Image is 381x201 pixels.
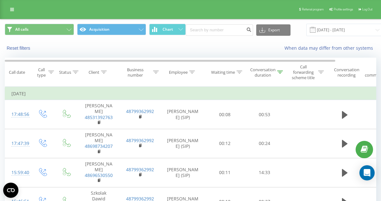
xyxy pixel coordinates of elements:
span: All calls [15,27,29,32]
button: Chart [149,24,186,35]
button: Export [256,24,291,36]
div: Conversation recording [331,67,362,78]
span: Profile settings [334,8,353,11]
a: 48799362992 [126,166,154,173]
td: [PERSON_NAME] (SIP) [161,158,205,187]
td: 00:12 [205,129,245,158]
div: 15:59:40 [11,166,24,179]
td: [PERSON_NAME] (SIP) [161,100,205,129]
td: 14:33 [245,158,284,187]
div: Business number [119,67,152,78]
button: Open CMP widget [3,183,18,198]
div: Employee [169,70,188,75]
button: Reset filters [5,45,33,51]
div: Open Intercom Messenger [359,165,375,180]
td: [PERSON_NAME] [78,158,119,187]
span: Chart [163,27,173,32]
td: [PERSON_NAME] (SIP) [161,129,205,158]
a: 48799362992 [126,108,154,114]
a: 48698734207 [85,143,113,149]
div: 17:47:39 [11,137,24,150]
div: Client [89,70,99,75]
a: 48799362992 [126,137,154,143]
a: 48696530550 [85,172,113,178]
td: [PERSON_NAME] [78,129,119,158]
button: All calls [5,24,74,35]
div: Call type [36,67,47,78]
span: Log Out [362,8,372,11]
a: 48531392763 [85,114,113,120]
a: When data may differ from other systems [284,45,376,51]
td: 00:53 [245,100,284,129]
td: [PERSON_NAME] [78,100,119,129]
span: Referral program [302,8,324,11]
div: Status [59,70,71,75]
div: Conversation duration [250,67,276,78]
button: Acquisition [77,24,146,35]
div: Call forwarding scheme title [290,64,317,80]
input: Search by number [186,24,253,36]
div: Call date [9,70,25,75]
div: 17:48:56 [11,108,24,121]
td: 00:11 [205,158,245,187]
td: 00:24 [245,129,284,158]
div: Waiting time [211,70,235,75]
td: 00:08 [205,100,245,129]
